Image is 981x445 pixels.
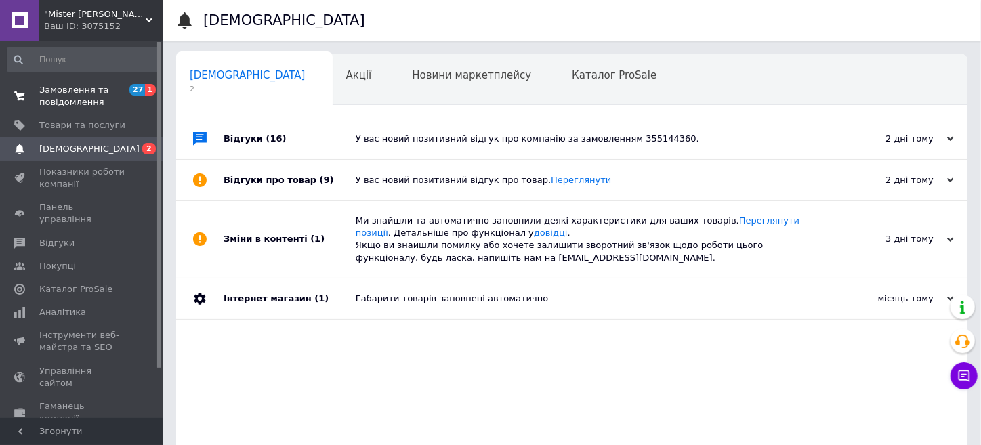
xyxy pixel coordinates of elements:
div: місяць тому [818,293,954,305]
span: [DEMOGRAPHIC_DATA] [190,69,306,81]
span: (16) [266,133,287,144]
div: Ваш ID: 3075152 [44,20,163,33]
span: 2 [190,84,306,94]
span: Показники роботи компанії [39,166,125,190]
span: Замовлення та повідомлення [39,84,125,108]
div: Зміни в контенті [224,201,356,278]
button: Чат з покупцем [951,362,978,389]
a: довідці [534,228,568,238]
span: (1) [310,234,325,244]
span: (9) [320,175,334,185]
span: Інструменти веб-майстра та SEO [39,329,125,354]
div: Габарити товарів заповнені автоматично [356,293,818,305]
div: Інтернет магазин [224,278,356,319]
div: Відгуки [224,119,356,159]
div: У вас новий позитивний відгук про компанію за замовленням 355144360. [356,133,818,145]
span: Каталог ProSale [572,69,656,81]
a: Переглянути [551,175,611,185]
span: Новини маркетплейсу [412,69,531,81]
span: (1) [314,293,329,303]
div: 3 дні тому [818,233,954,245]
span: "Mister Alex" — інтернет-магазин чоловічого одягу [44,8,146,20]
span: Покупці [39,260,76,272]
span: Товари та послуги [39,119,125,131]
span: 1 [145,84,156,96]
span: Панель управління [39,201,125,226]
input: Пошук [7,47,159,72]
div: 2 дні тому [818,133,954,145]
div: У вас новий позитивний відгук про товар. [356,174,818,186]
span: Відгуки [39,237,75,249]
span: Гаманець компанії [39,400,125,425]
div: Ми знайшли та автоматично заповнили деякі характеристики для ваших товарів. . Детальніше про функ... [356,215,818,264]
span: Каталог ProSale [39,283,112,295]
span: Акції [346,69,372,81]
span: 27 [129,84,145,96]
h1: [DEMOGRAPHIC_DATA] [203,12,365,28]
span: Аналітика [39,306,86,318]
span: 2 [142,143,156,154]
span: [DEMOGRAPHIC_DATA] [39,143,140,155]
span: Управління сайтом [39,365,125,389]
div: 2 дні тому [818,174,954,186]
div: Відгуки про товар [224,160,356,200]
